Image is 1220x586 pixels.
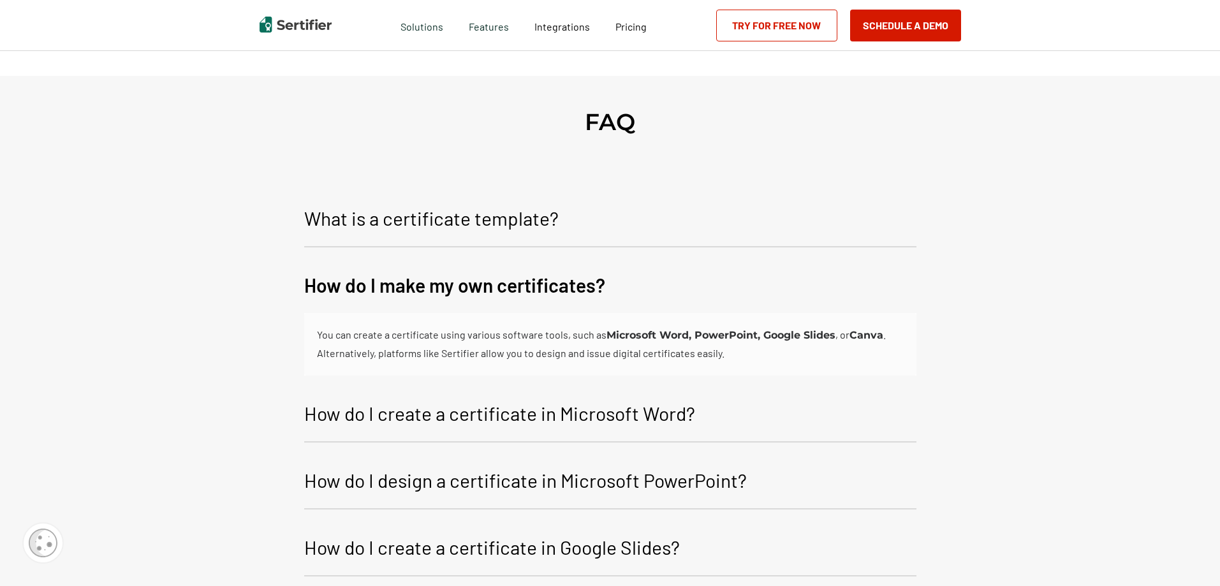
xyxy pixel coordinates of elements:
[615,17,647,33] a: Pricing
[304,203,559,233] p: What is a certificate template?
[469,17,509,33] span: Features
[304,465,747,495] p: How do I design a certificate in Microsoft PowerPoint?
[850,10,961,41] button: Schedule a Demo
[534,20,590,33] span: Integrations
[304,388,916,443] button: How do I create a certificate in Microsoft Word?
[260,17,332,33] img: Sertifier | Digital Credentialing Platform
[534,17,590,33] a: Integrations
[401,17,443,33] span: Solutions
[304,522,916,576] button: How do I create a certificate in Google Slides?
[304,398,695,429] p: How do I create a certificate in Microsoft Word?
[29,529,57,557] img: Cookie Popup Icon
[1156,525,1220,586] iframe: Chat Widget
[849,329,883,341] b: Canva
[615,20,647,33] span: Pricing
[317,326,904,363] div: You can create a certificate using various software tools, such as , or . Alternatively, platform...
[585,108,635,136] h2: FAQ
[606,329,835,341] b: Microsoft Word, PowerPoint, Google Slides
[304,532,680,562] p: How do I create a certificate in Google Slides?
[304,313,916,376] div: How do I make my own certificates?
[304,260,916,313] button: How do I make my own certificates?
[304,270,605,300] p: How do I make my own certificates?
[304,455,916,509] button: How do I design a certificate in Microsoft PowerPoint?
[304,193,916,247] button: What is a certificate template?
[716,10,837,41] a: Try for Free Now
